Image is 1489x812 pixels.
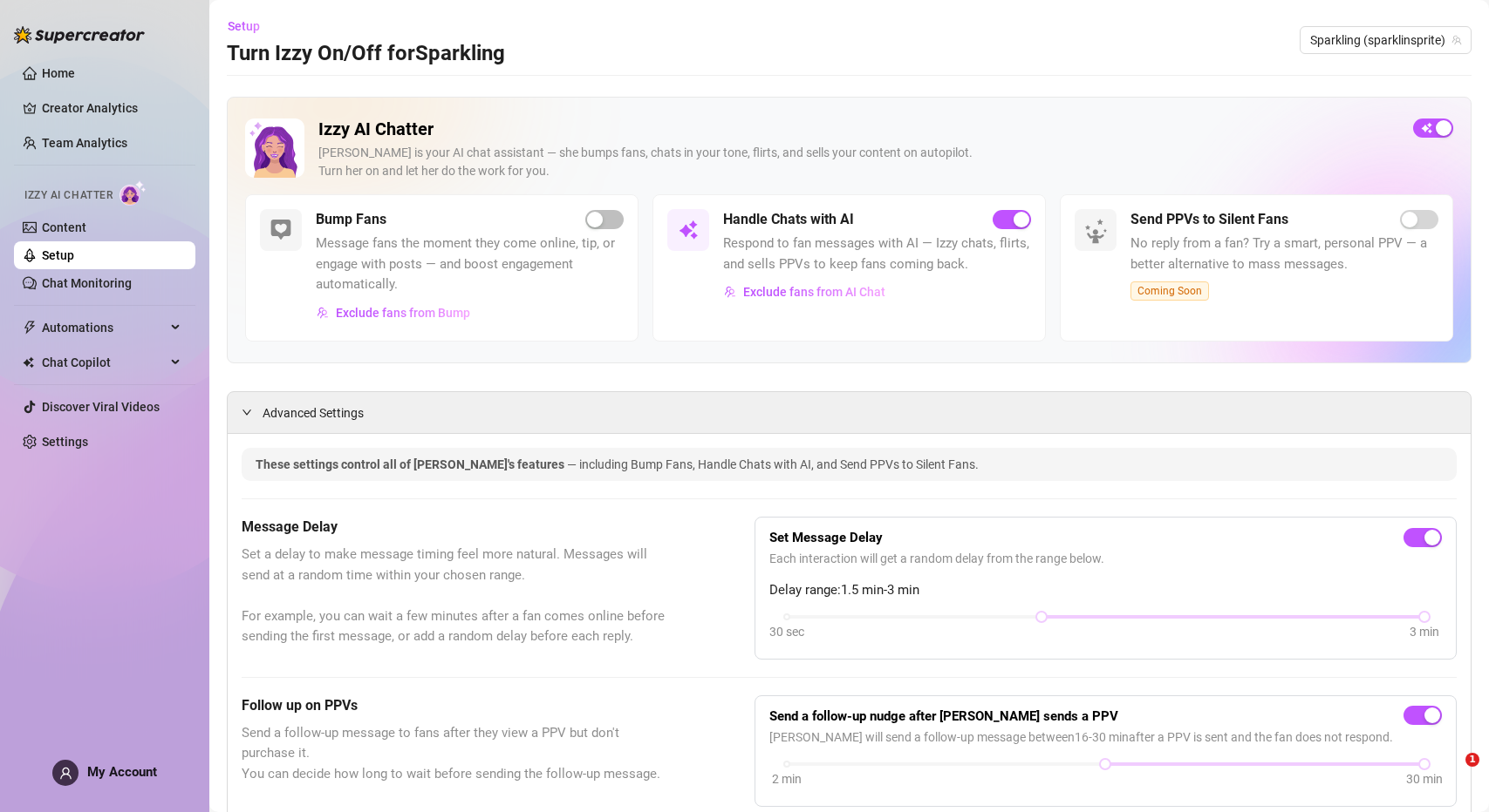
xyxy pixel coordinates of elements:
iframe: Intercom live chat [1430,753,1472,795]
h5: Handle Chats with AI [723,209,854,230]
a: Discover Viral Videos [42,400,160,414]
h5: Send PPVs to Silent Fans [1130,209,1288,230]
span: No reply from a fan? Try a smart, personal PPV — a better alternative to mass messages. [1130,233,1438,274]
span: Izzy AI Chatter [24,187,113,204]
span: team [1451,35,1462,45]
a: Home [42,66,75,80]
span: Chat Copilot [42,348,166,376]
button: Setup [227,12,274,40]
img: svg%3e [317,307,329,319]
strong: Send a follow-up nudge after [PERSON_NAME] sends a PPV [769,708,1118,724]
span: My Account [87,764,157,780]
a: Setup [42,248,74,262]
div: 3 min [1410,622,1439,641]
span: Advanced Settings [263,403,364,423]
img: silent-fans-ppv-o-N6Mmdf.svg [1084,219,1112,247]
span: — including Bump Fans, Handle Chats with AI, and Send PPVs to Silent Fans. [567,457,979,471]
img: svg%3e [724,286,736,298]
button: Exclude fans from Bump [316,299,471,327]
span: expanded [242,407,252,417]
div: [PERSON_NAME] is your AI chat assistant — she bumps fans, chats in your tone, flirts, and sells y... [318,144,1399,180]
span: These settings control all of [PERSON_NAME]'s features [256,457,567,471]
img: svg%3e [678,220,699,240]
img: Izzy AI Chatter [245,118,304,178]
strong: Set Message Delay [769,530,883,545]
a: Creator Analytics [42,94,181,122]
h3: Turn Izzy On/Off for Sparkling [227,40,505,68]
div: 2 min [772,769,802,788]
img: AI Chatter [120,180,147,206]
span: Exclude fans from Bump [336,306,470,320]
span: Send a follow-up message to fans after they view a PPV but don't purchase it. You can decide how ... [242,723,667,785]
span: Sparkling (sparklinsprite) [1310,27,1461,53]
img: svg%3e [270,220,291,240]
span: Each interaction will get a random delay from the range below. [769,549,1442,568]
span: Exclude fans from AI Chat [743,285,885,299]
a: Chat Monitoring [42,276,132,290]
span: Setup [228,19,260,33]
span: 1 [1465,753,1479,767]
span: user [59,767,72,780]
a: Content [42,220,86,234]
h5: Message Delay [242,517,667,538]
div: expanded [242,403,263,422]
span: thunderbolt [23,321,37,335]
span: Delay range: 1.5 min - 3 min [769,580,1442,601]
h5: Bump Fans [316,209,386,230]
h2: Izzy AI Chatter [318,118,1399,140]
a: Team Analytics [42,136,127,150]
div: 30 sec [769,622,804,641]
button: Exclude fans from AI Chat [723,278,886,306]
a: Settings [42,435,88,449]
img: Chat Copilot [23,356,34,369]
span: [PERSON_NAME] will send a follow-up message between 16 - 30 min after a PPV is sent and the fan d... [769,727,1442,747]
span: Automations [42,314,166,342]
span: Coming Soon [1130,281,1209,301]
img: logo-BBDzfeDw.svg [14,26,145,44]
h5: Follow up on PPVs [242,695,667,716]
div: 30 min [1406,769,1443,788]
span: Message fans the moment they come online, tip, or engage with posts — and boost engagement automa... [316,233,624,295]
span: Set a delay to make message timing feel more natural. Messages will send at a random time within ... [242,545,667,647]
span: Respond to fan messages with AI — Izzy chats, flirts, and sells PPVs to keep fans coming back. [723,233,1031,274]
